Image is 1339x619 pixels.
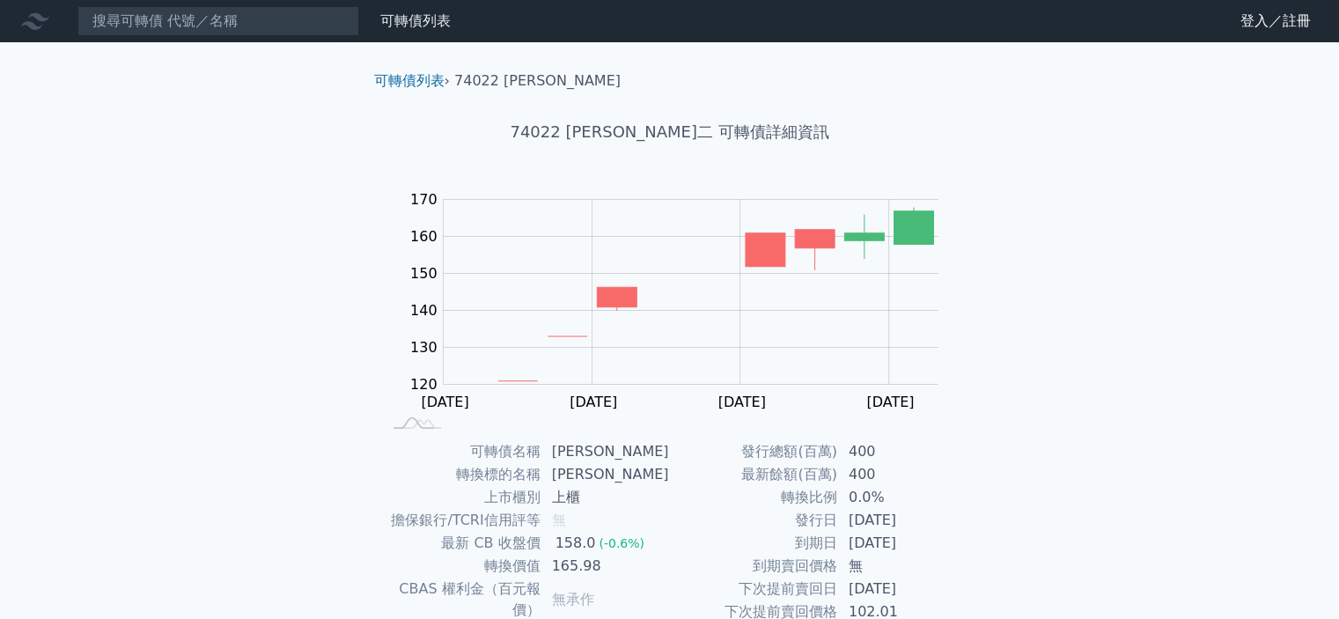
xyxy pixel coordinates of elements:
a: 登入／註冊 [1226,7,1325,35]
tspan: [DATE] [866,394,914,410]
td: 上市櫃別 [381,486,541,509]
td: 轉換價值 [381,555,541,578]
td: 轉換比例 [670,486,838,509]
tspan: 160 [410,228,438,245]
td: 到期賣回價格 [670,555,838,578]
td: [PERSON_NAME] [541,463,670,486]
td: 到期日 [670,532,838,555]
td: 無 [838,555,959,578]
tspan: 130 [410,339,438,356]
div: 158.0 [552,533,600,554]
td: 轉換標的名稱 [381,463,541,486]
g: Chart [401,191,964,410]
a: 可轉債列表 [380,12,451,29]
g: Series [498,207,934,380]
tspan: [DATE] [570,394,617,410]
span: 無 [552,512,566,528]
td: [PERSON_NAME] [541,440,670,463]
td: 上櫃 [541,486,670,509]
td: [DATE] [838,509,959,532]
span: (-0.6%) [599,536,644,550]
td: 最新餘額(百萬) [670,463,838,486]
input: 搜尋可轉債 代號／名稱 [77,6,359,36]
a: 可轉債列表 [374,72,445,89]
tspan: 120 [410,376,438,393]
td: 400 [838,463,959,486]
td: 400 [838,440,959,463]
td: 0.0% [838,486,959,509]
td: 發行日 [670,509,838,532]
td: [DATE] [838,578,959,601]
li: › [374,70,450,92]
tspan: 170 [410,191,438,208]
h1: 74022 [PERSON_NAME]二 可轉債詳細資訊 [360,120,980,144]
tspan: 150 [410,265,438,282]
td: [DATE] [838,532,959,555]
li: 74022 [PERSON_NAME] [454,70,621,92]
td: 發行總額(百萬) [670,440,838,463]
tspan: [DATE] [718,394,766,410]
tspan: [DATE] [421,394,468,410]
td: 擔保銀行/TCRI信用評等 [381,509,541,532]
td: 165.98 [541,555,670,578]
td: 可轉債名稱 [381,440,541,463]
span: 無承作 [552,591,594,608]
td: 下次提前賣回日 [670,578,838,601]
td: 最新 CB 收盤價 [381,532,541,555]
tspan: 140 [410,302,438,319]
